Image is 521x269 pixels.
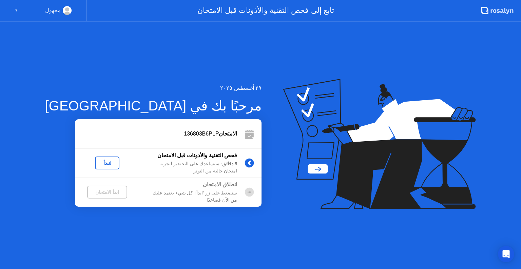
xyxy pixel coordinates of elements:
[157,152,237,158] b: فحص التقنية والأذونات قبل الامتحان
[45,84,262,92] div: ٢٩ أغسطس ٢٠٢٥
[95,157,119,169] button: لنبدأ
[45,6,61,15] div: مجهول
[222,161,237,166] b: 5 دقائق
[87,186,127,199] button: ابدأ الامتحان
[139,190,237,204] div: ستضغط على زر 'ابدأ'! كل شيء يعتمد عليك من الآن فصاعدًا
[498,246,514,262] div: Open Intercom Messenger
[90,189,124,195] div: ابدأ الامتحان
[15,6,18,15] div: ▼
[98,160,117,166] div: لنبدأ
[45,96,262,116] div: مرحبًا بك في [GEOGRAPHIC_DATA]
[219,131,237,137] b: الامتحان
[139,161,237,174] div: : سنساعدك على التحضير لتجربة امتحان خالية من التوتر
[75,130,237,138] div: 136803B6PLP
[203,182,237,187] b: انطلاق الامتحان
